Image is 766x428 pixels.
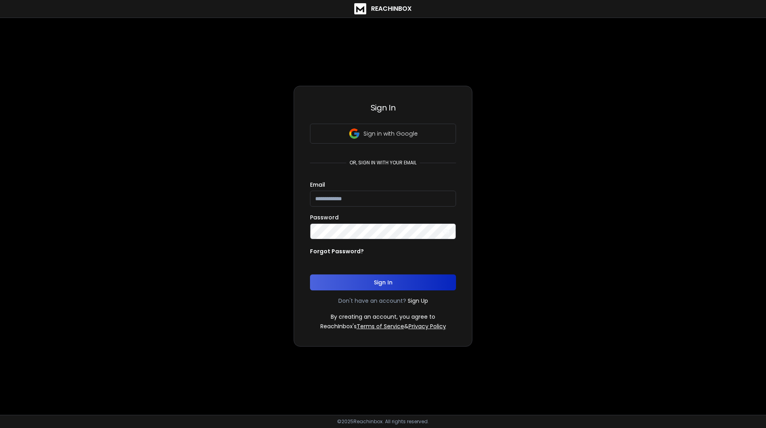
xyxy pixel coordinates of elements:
[357,322,404,330] a: Terms of Service
[371,4,412,14] h1: ReachInbox
[354,3,412,14] a: ReachInbox
[310,102,456,113] h3: Sign In
[310,215,339,220] label: Password
[409,322,446,330] a: Privacy Policy
[310,274,456,290] button: Sign In
[310,124,456,144] button: Sign in with Google
[346,160,420,166] p: or, sign in with your email
[363,130,418,138] p: Sign in with Google
[310,182,325,187] label: Email
[337,418,429,425] p: © 2025 Reachinbox. All rights reserved.
[338,297,406,305] p: Don't have an account?
[354,3,366,14] img: logo
[331,313,435,321] p: By creating an account, you agree to
[320,322,446,330] p: ReachInbox's &
[310,247,364,255] p: Forgot Password?
[408,297,428,305] a: Sign Up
